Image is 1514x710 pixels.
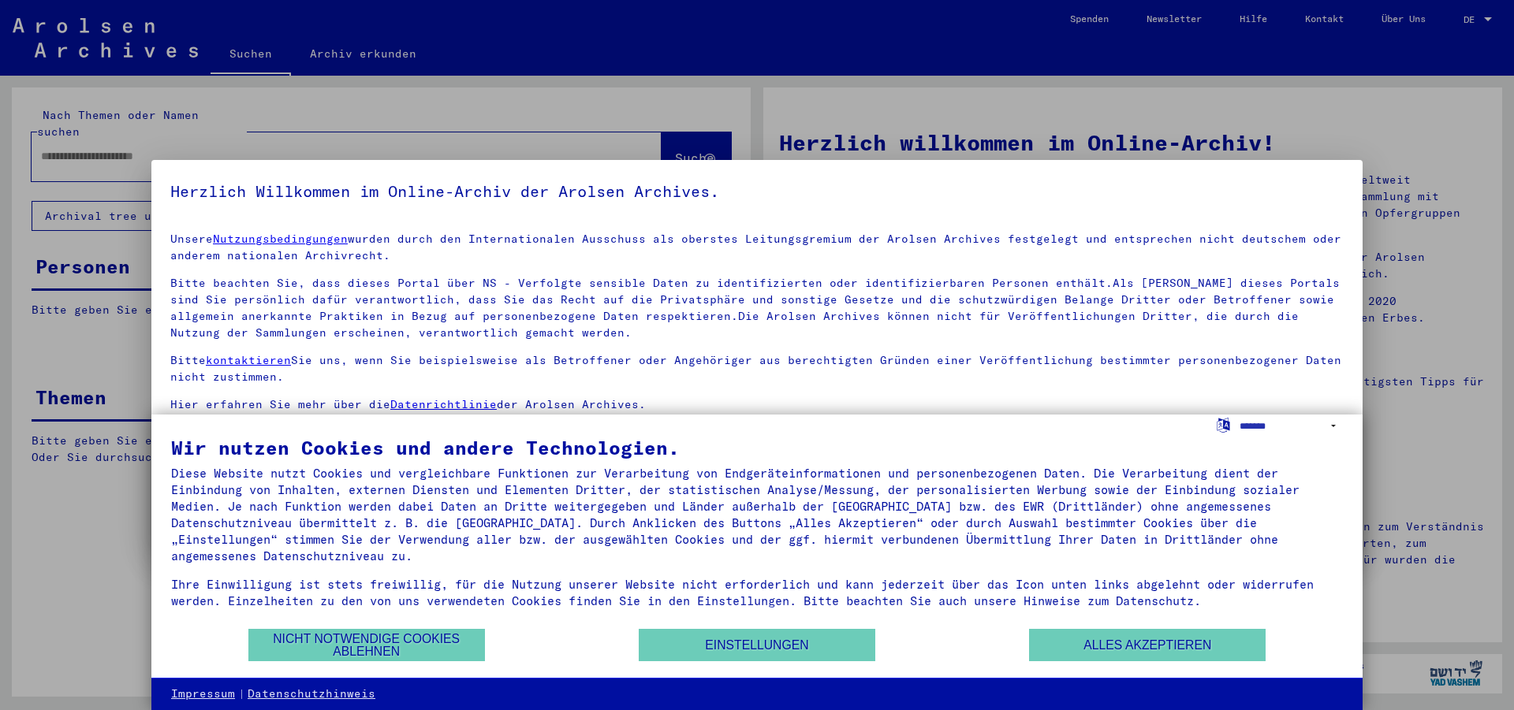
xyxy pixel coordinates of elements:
a: kontaktieren [206,353,291,367]
div: Diese Website nutzt Cookies und vergleichbare Funktionen zur Verarbeitung von Endgeräteinformatio... [171,465,1343,564]
h5: Herzlich Willkommen im Online-Archiv der Arolsen Archives. [170,179,1344,204]
button: Nicht notwendige Cookies ablehnen [248,629,485,661]
button: Alles akzeptieren [1029,629,1266,661]
p: Bitte beachten Sie, dass dieses Portal über NS - Verfolgte sensible Daten zu identifizierten oder... [170,275,1344,341]
label: Sprache auswählen [1215,417,1232,432]
div: Ihre Einwilligung ist stets freiwillig, für die Nutzung unserer Website nicht erforderlich und ka... [171,576,1343,609]
a: Datenrichtlinie [390,397,497,411]
p: Hier erfahren Sie mehr über die der Arolsen Archives. [170,396,1344,413]
p: Unsere wurden durch den Internationalen Ausschuss als oberstes Leitungsgremium der Arolsen Archiv... [170,231,1344,264]
button: Einstellungen [639,629,875,661]
select: Sprache auswählen [1240,414,1343,437]
a: Datenschutzhinweis [248,686,375,702]
div: Wir nutzen Cookies und andere Technologien. [171,438,1343,457]
a: Nutzungsbedingungen [213,232,348,246]
p: Bitte Sie uns, wenn Sie beispielsweise als Betroffener oder Angehöriger aus berechtigten Gründen ... [170,352,1344,385]
a: Impressum [171,686,235,702]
